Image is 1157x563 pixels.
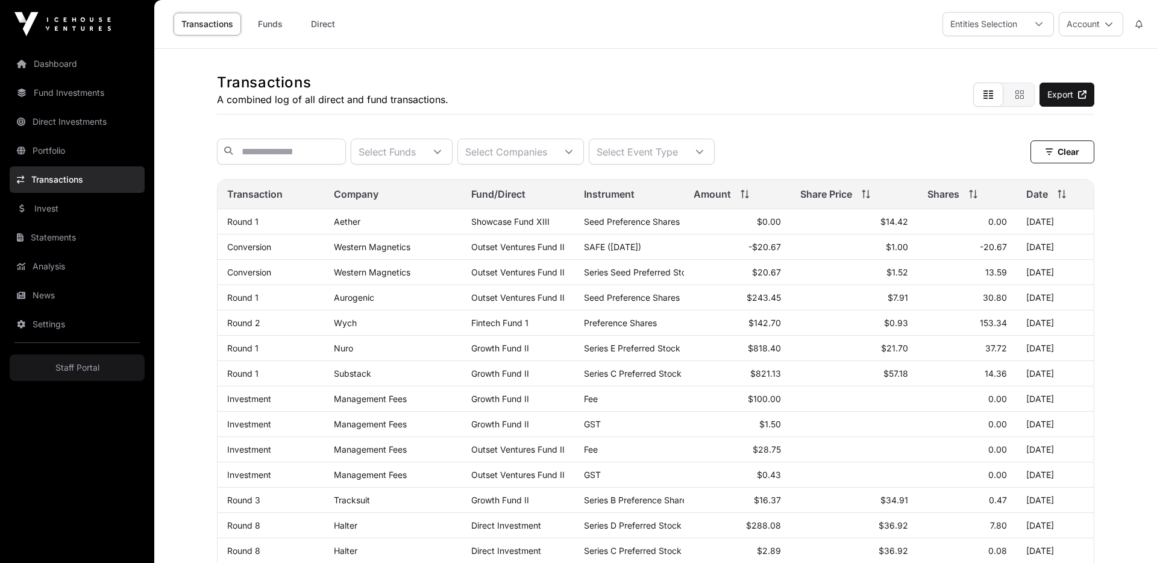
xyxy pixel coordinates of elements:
span: 0.00 [988,394,1007,404]
div: Select Companies [458,139,554,164]
a: Transactions [174,13,241,36]
span: $0.93 [884,318,908,328]
td: $288.08 [684,513,791,538]
td: -$20.67 [684,234,791,260]
span: $1.00 [886,242,908,252]
span: GST [584,419,601,429]
td: [DATE] [1017,361,1094,386]
p: Management Fees [334,394,452,404]
span: Series D Preferred Stock [584,520,682,530]
span: Series B Preference Shares [584,495,691,505]
span: GST [584,470,601,480]
span: Seed Preference Shares [584,216,680,227]
p: Management Fees [334,419,452,429]
a: Round 8 [227,546,260,556]
a: Outset Ventures Fund II [471,267,565,277]
td: [DATE] [1017,260,1094,285]
span: 153.34 [980,318,1007,328]
span: Instrument [584,187,635,201]
a: Round 2 [227,318,260,328]
span: Fee [584,444,598,454]
a: Round 1 [227,343,259,353]
a: Showcase Fund XIII [471,216,550,227]
a: Nuro [334,343,353,353]
td: [DATE] [1017,386,1094,412]
td: [DATE] [1017,285,1094,310]
a: Outset Ventures Fund II [471,242,565,252]
a: Round 1 [227,216,259,227]
a: Halter [334,546,357,556]
span: $57.18 [883,368,908,379]
h1: Transactions [217,73,448,92]
td: [DATE] [1017,488,1094,513]
span: 14.36 [985,368,1007,379]
a: Conversion [227,242,271,252]
span: $1.52 [886,267,908,277]
a: Staff Portal [10,354,145,381]
button: Clear [1030,140,1094,163]
a: Aether [334,216,360,227]
td: [DATE] [1017,462,1094,488]
p: Management Fees [334,444,452,454]
td: $821.13 [684,361,791,386]
span: Series C Preferred Stock [584,368,682,379]
a: Growth Fund II [471,394,529,404]
span: Direct Investment [471,520,541,530]
span: 0.08 [988,546,1007,556]
span: Company [334,187,378,201]
span: 0.00 [988,419,1007,429]
div: Select Event Type [589,139,685,164]
a: Outset Ventures Fund II [471,444,565,454]
a: Statements [10,224,145,251]
span: Direct Investment [471,546,541,556]
span: 30.80 [983,292,1007,303]
span: Transaction [227,187,283,201]
a: Investment [227,419,271,429]
span: -20.67 [980,242,1007,252]
div: Entities Selection [943,13,1024,36]
td: $142.70 [684,310,791,336]
td: [DATE] [1017,209,1094,234]
a: Invest [10,195,145,222]
a: Investment [227,394,271,404]
a: Round 3 [227,495,260,505]
span: SAFE ([DATE]) [584,242,641,252]
a: Growth Fund II [471,343,529,353]
span: $21.70 [881,343,908,353]
a: News [10,282,145,309]
a: Conversion [227,267,271,277]
a: Outset Ventures Fund II [471,470,565,480]
span: $36.92 [879,520,908,530]
a: Substack [334,368,371,379]
a: Settings [10,311,145,338]
td: [DATE] [1017,234,1094,260]
a: Aurogenic [334,292,374,303]
a: Investment [227,444,271,454]
td: $100.00 [684,386,791,412]
span: $34.91 [880,495,908,505]
td: $28.75 [684,437,791,462]
a: Western Magnetics [334,242,410,252]
span: Series C Preferred Stock [584,546,682,556]
span: Series Seed Preferred Stock [584,267,696,277]
a: Dashboard [10,51,145,77]
a: Halter [334,520,357,530]
span: Fund/Direct [471,187,525,201]
span: $36.92 [879,546,908,556]
td: $818.40 [684,336,791,361]
span: Shares [927,187,959,201]
span: 37.72 [985,343,1007,353]
a: Transactions [10,166,145,193]
a: Round 1 [227,368,259,379]
td: [DATE] [1017,437,1094,462]
td: $0.00 [684,209,791,234]
a: Fintech Fund 1 [471,318,528,328]
td: [DATE] [1017,412,1094,437]
span: 0.00 [988,444,1007,454]
a: Funds [246,13,294,36]
td: [DATE] [1017,336,1094,361]
button: Account [1059,12,1123,36]
span: 0.00 [988,470,1007,480]
span: $7.91 [888,292,908,303]
td: [DATE] [1017,513,1094,538]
